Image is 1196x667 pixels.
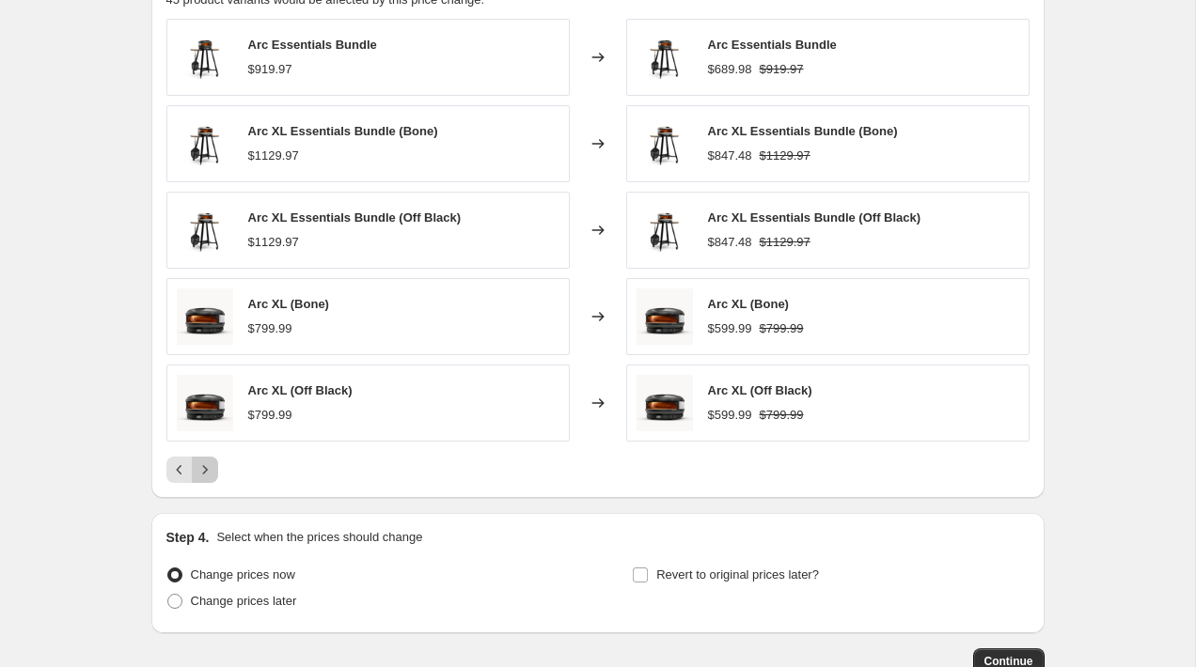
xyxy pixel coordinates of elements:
[656,567,819,582] span: Revert to original prices later?
[760,406,804,425] strike: $799.99
[166,457,218,483] nav: Pagination
[248,319,292,338] div: $799.99
[708,147,752,165] div: $847.48
[708,38,837,52] span: Arc Essentials Bundle
[760,319,804,338] strike: $799.99
[191,594,297,608] span: Change prices later
[177,288,233,345] img: Arc_XL_Off_Black_Cinemagraph_800x800_Frame_1_1_ff7193e4-55dd-426d-91cf-4ad5e27770df_80x.png
[248,60,292,79] div: $919.97
[708,210,921,225] span: Arc XL Essentials Bundle (Off Black)
[760,147,810,165] strike: $1129.97
[760,233,810,252] strike: $1129.97
[708,124,898,138] span: Arc XL Essentials Bundle (Bone)
[166,528,210,547] h2: Step 4.
[708,406,752,425] div: $599.99
[248,38,377,52] span: Arc Essentials Bundle
[166,457,193,483] button: Previous
[192,457,218,483] button: Next
[248,406,292,425] div: $799.99
[637,202,693,258] img: Arc_XL_Bone_Kit_708d62ea-178e-4c5c-a0cc-e5770babcaea_80x.png
[177,202,233,258] img: Arc_XL_Bone_Kit_708d62ea-178e-4c5c-a0cc-e5770babcaea_80x.png
[191,567,295,582] span: Change prices now
[708,60,752,79] div: $689.98
[216,528,422,547] p: Select when the prices should change
[248,147,299,165] div: $1129.97
[177,375,233,431] img: Arc_XL_Off_Black_Cinemagraph_800x800_Frame_1_1_ff7193e4-55dd-426d-91cf-4ad5e27770df_80x.png
[708,233,752,252] div: $847.48
[177,29,233,85] img: Arc_Off_Black_Kit_80x.png
[760,60,804,79] strike: $919.97
[637,29,693,85] img: Arc_Off_Black_Kit_80x.png
[708,319,752,338] div: $599.99
[248,297,329,311] span: Arc XL (Bone)
[248,383,353,397] span: Arc XL (Off Black)
[708,297,789,311] span: Arc XL (Bone)
[637,375,693,431] img: Arc_XL_Off_Black_Cinemagraph_800x800_Frame_1_1_ff7193e4-55dd-426d-91cf-4ad5e27770df_80x.png
[177,116,233,172] img: Arc_XL_Bone_Kit_708d62ea-178e-4c5c-a0cc-e5770babcaea_80x.png
[637,116,693,172] img: Arc_XL_Bone_Kit_708d62ea-178e-4c5c-a0cc-e5770babcaea_80x.png
[248,124,438,138] span: Arc XL Essentials Bundle (Bone)
[248,210,462,225] span: Arc XL Essentials Bundle (Off Black)
[248,233,299,252] div: $1129.97
[637,288,693,345] img: Arc_XL_Off_Black_Cinemagraph_800x800_Frame_1_1_ff7193e4-55dd-426d-91cf-4ad5e27770df_80x.png
[708,383,812,397] span: Arc XL (Off Black)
